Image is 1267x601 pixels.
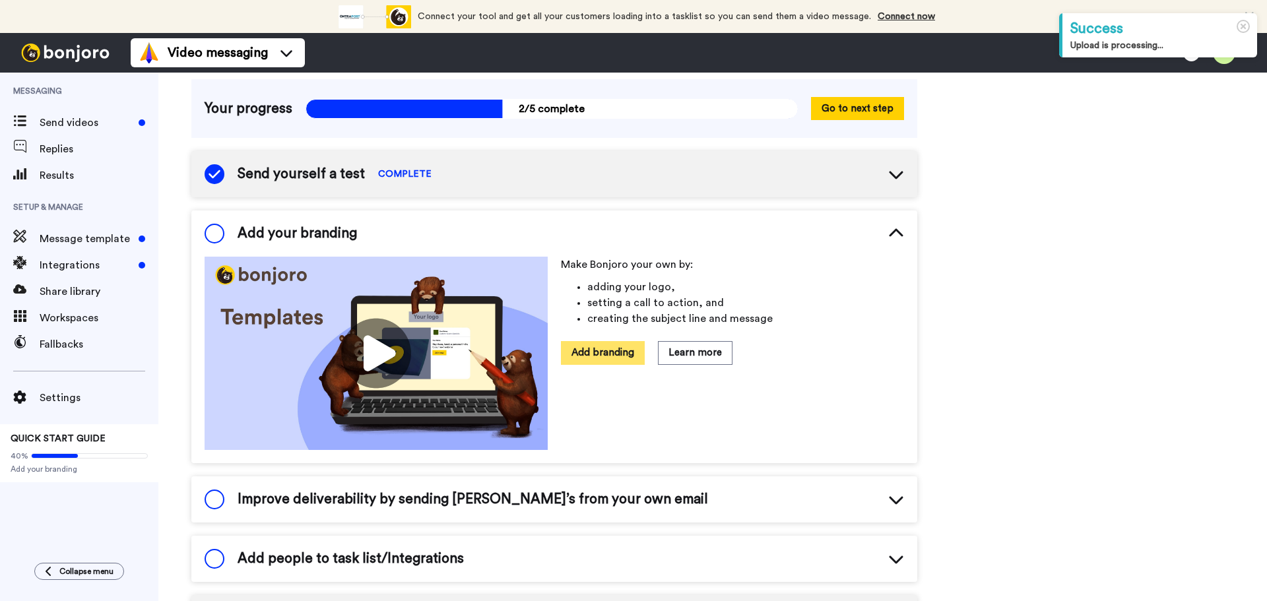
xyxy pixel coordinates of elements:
span: Video messaging [168,44,268,62]
span: Workspaces [40,310,158,326]
button: Collapse menu [34,563,124,580]
li: setting a call to action, and [587,295,904,311]
span: 2/5 complete [306,99,798,119]
div: Upload is processing... [1070,39,1249,52]
span: Add your branding [238,224,357,243]
button: Add branding [561,341,645,364]
div: Success [1070,18,1249,39]
p: Make Bonjoro your own by: [561,257,904,272]
a: Connect now [878,12,935,21]
span: Message template [40,231,133,247]
span: Results [40,168,158,183]
div: animation [339,5,411,28]
img: bj-logo-header-white.svg [16,44,115,62]
li: creating the subject line and message [587,311,904,327]
span: Add people to task list/Integrations [238,549,464,569]
img: vm-color.svg [139,42,160,63]
button: Learn more [658,341,732,364]
span: Share library [40,284,158,300]
span: QUICK START GUIDE [11,434,106,443]
span: Integrations [40,257,133,273]
span: 40% [11,451,28,461]
span: Improve deliverability by sending [PERSON_NAME]’s from your own email [238,490,708,509]
span: Fallbacks [40,336,158,352]
span: COMPLETE [378,168,432,181]
span: Collapse menu [59,566,114,577]
span: Send yourself a test [238,164,365,184]
span: Settings [40,390,158,406]
span: Add your branding [11,464,148,474]
span: Replies [40,141,158,157]
img: cf57bf495e0a773dba654a4906436a82.jpg [205,257,548,450]
span: Connect your tool and get all your customers loading into a tasklist so you can send them a video... [418,12,871,21]
button: Go to next step [811,97,904,120]
span: Send videos [40,115,133,131]
li: adding your logo, [587,279,904,295]
span: Your progress [205,99,292,119]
